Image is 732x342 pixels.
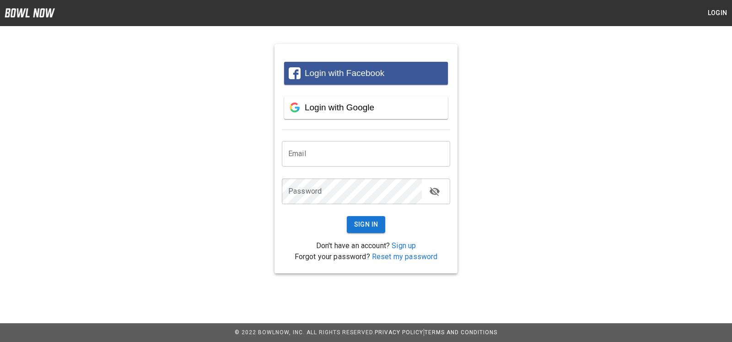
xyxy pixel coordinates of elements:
span: © 2022 BowlNow, Inc. All Rights Reserved. [235,329,375,336]
button: Sign In [347,216,386,233]
p: Forgot your password? [282,251,450,262]
a: Reset my password [372,252,438,261]
button: Login with Google [284,96,448,119]
button: Login with Facebook [284,62,448,85]
span: Login with Facebook [305,68,384,78]
img: logo [5,8,55,17]
span: Login with Google [305,103,374,112]
p: Don't have an account? [282,240,450,251]
button: toggle password visibility [425,182,444,201]
a: Sign up [392,241,416,250]
a: Terms and Conditions [425,329,497,336]
button: Login [703,5,732,22]
a: Privacy Policy [375,329,423,336]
